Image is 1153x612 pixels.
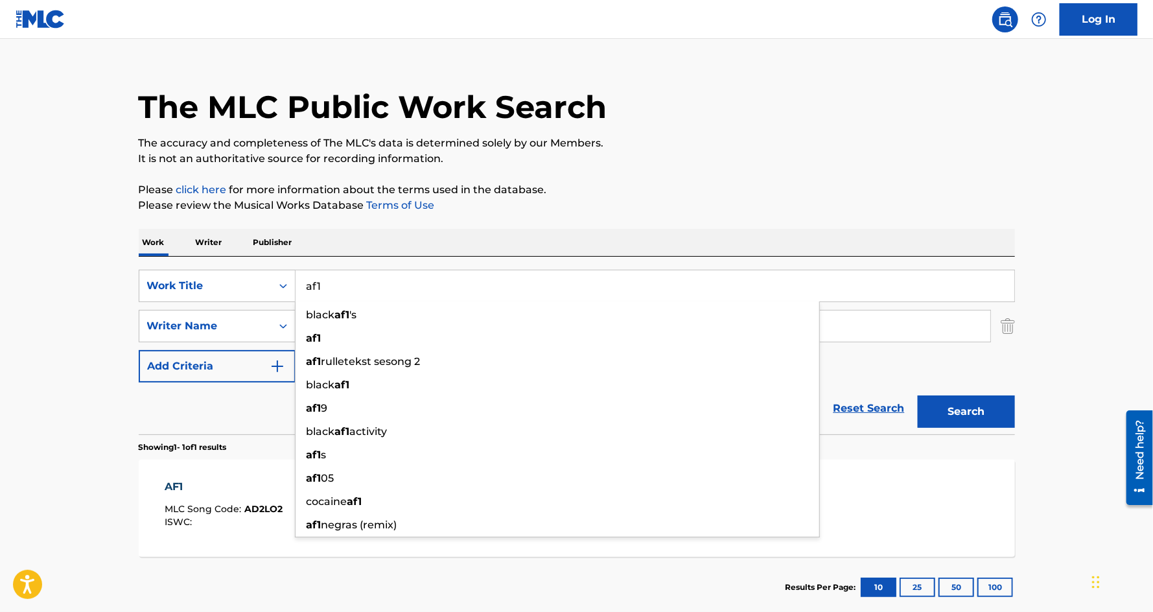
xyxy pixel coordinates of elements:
span: rulletekst sesong 2 [321,355,421,368]
div: AF1 [165,479,283,495]
img: Delete Criterion [1001,310,1015,342]
p: Please for more information about the terms used in the database. [139,182,1015,198]
a: Public Search [992,6,1018,32]
div: Writer Name [147,318,264,334]
p: It is not an authoritative source for recording information. [139,151,1015,167]
span: 9 [321,402,328,414]
div: Drag [1092,563,1100,602]
p: The accuracy and completeness of The MLC's data is determined solely by our Members. [139,135,1015,151]
button: Add Criteria [139,350,296,383]
a: Log In [1060,3,1137,36]
div: Help [1026,6,1052,32]
button: Search [918,395,1015,428]
form: Search Form [139,270,1015,434]
img: 9d2ae6d4665cec9f34b9.svg [270,359,285,374]
span: 's [350,309,357,321]
a: click here [176,183,227,196]
p: Please review the Musical Works Database [139,198,1015,213]
img: search [997,12,1013,27]
p: Publisher [250,229,296,256]
p: Work [139,229,169,256]
button: 10 [861,578,896,597]
span: ISWC : [165,516,195,528]
strong: af1 [307,519,321,531]
strong: af1 [307,402,321,414]
strong: af1 [335,425,350,438]
p: Results Per Page: [786,582,859,593]
p: Writer [192,229,226,256]
button: 50 [938,578,974,597]
a: Reset Search [827,394,911,423]
a: Terms of Use [364,199,435,211]
span: black [307,309,335,321]
button: 100 [977,578,1013,597]
img: MLC Logo [16,10,65,29]
strong: af1 [307,332,321,344]
button: 25 [900,578,935,597]
span: black [307,425,335,438]
strong: af1 [307,355,321,368]
iframe: Chat Widget [1088,550,1153,612]
strong: af1 [335,379,350,391]
span: MLC Song Code : [165,503,244,515]
span: black [307,379,335,391]
div: Work Title [147,278,264,294]
a: AF1MLC Song Code:AD2LO2ISWC:Writers (1)[PERSON_NAME]Recording Artists (76)LILBUBBLEGUM, LILBUBBLE... [139,460,1015,557]
h1: The MLC Public Work Search [139,88,607,126]
span: cocaine [307,495,347,508]
strong: af1 [347,495,362,508]
span: AD2LO2 [244,503,283,515]
strong: af1 [307,472,321,484]
strong: af1 [335,309,350,321]
strong: af1 [307,449,321,461]
span: s [321,449,327,461]
p: Showing 1 - 1 of 1 results [139,441,227,453]
span: negras (remix) [321,519,397,531]
img: help [1031,12,1047,27]
iframe: Resource Center [1117,406,1153,510]
span: 05 [321,472,334,484]
span: activity [350,425,388,438]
